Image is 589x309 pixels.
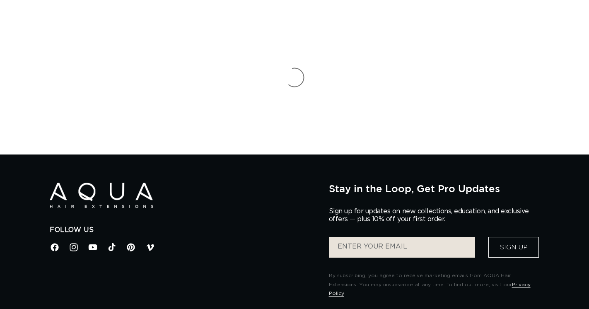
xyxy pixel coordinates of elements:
p: Sign up for updates on new collections, education, and exclusive offers — plus 10% off your first... [329,208,536,223]
button: Sign Up [488,237,539,258]
p: By subscribing, you agree to receive marketing emails from AQUA Hair Extensions. You may unsubscr... [329,271,539,298]
h2: Stay in the Loop, Get Pro Updates [329,183,539,194]
img: Aqua Hair Extensions [50,183,153,208]
h2: Follow Us [50,226,316,234]
input: ENTER YOUR EMAIL [329,237,475,258]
